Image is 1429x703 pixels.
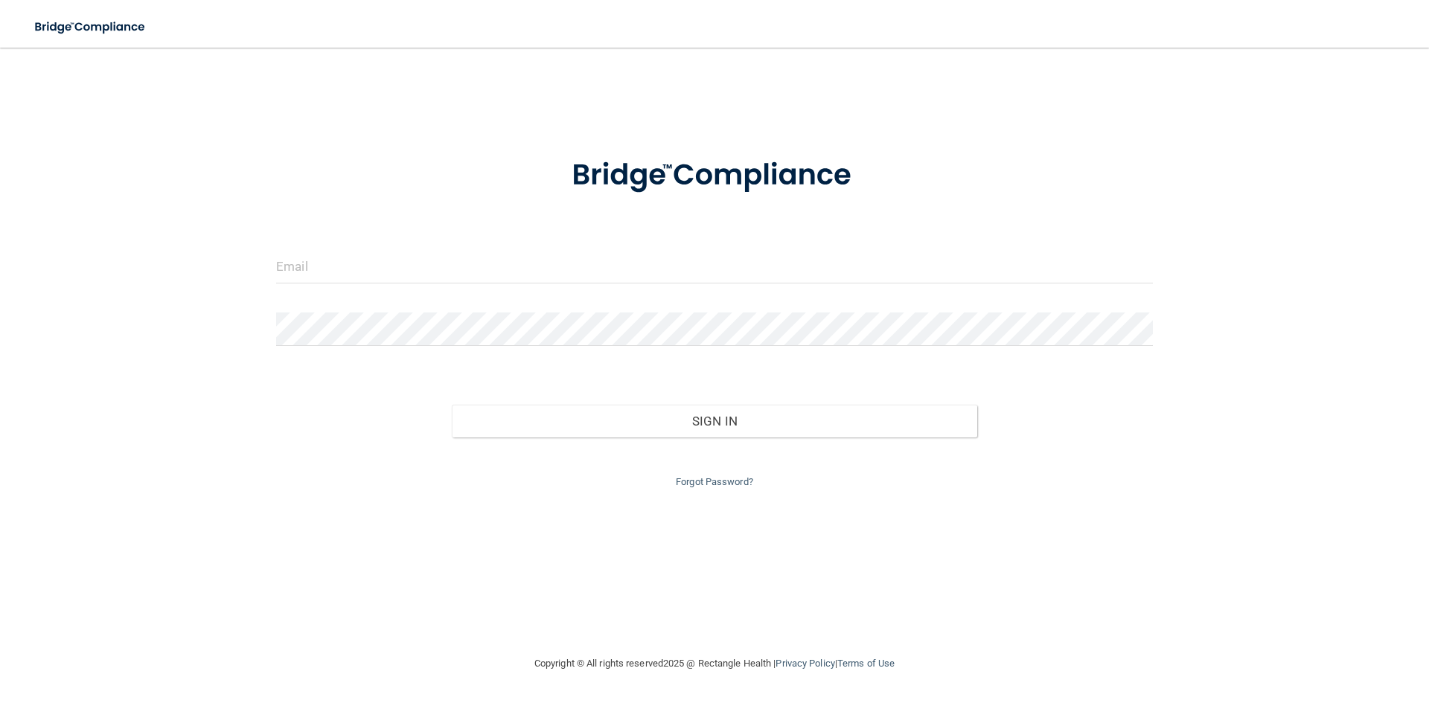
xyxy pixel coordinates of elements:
[443,640,986,687] div: Copyright © All rights reserved 2025 @ Rectangle Health | |
[541,137,888,214] img: bridge_compliance_login_screen.278c3ca4.svg
[776,658,834,669] a: Privacy Policy
[22,12,159,42] img: bridge_compliance_login_screen.278c3ca4.svg
[452,405,978,437] button: Sign In
[676,476,753,487] a: Forgot Password?
[837,658,895,669] a: Terms of Use
[276,250,1153,283] input: Email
